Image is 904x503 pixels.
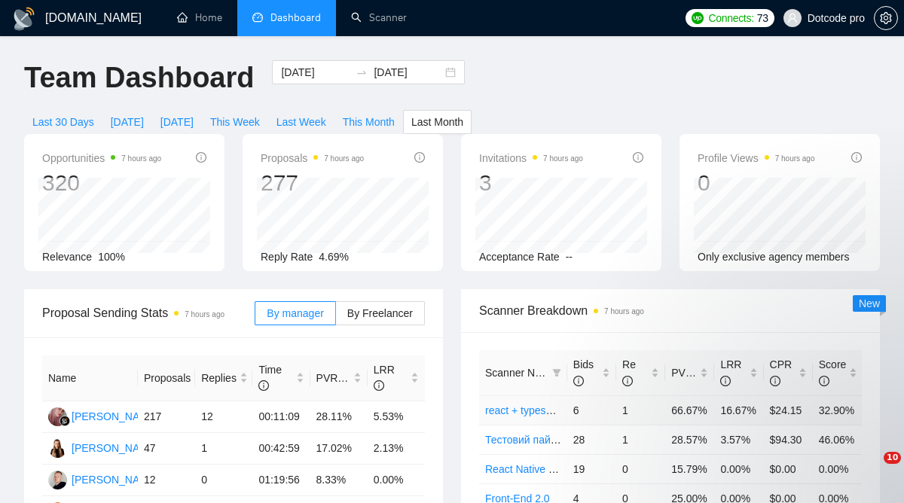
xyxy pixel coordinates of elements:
[698,169,815,197] div: 0
[343,114,395,130] span: This Month
[310,401,368,433] td: 28.11%
[258,364,282,392] span: Time
[368,465,425,496] td: 0.00%
[195,355,252,401] th: Replies
[102,110,152,134] button: [DATE]
[270,11,321,24] span: Dashboard
[48,439,67,458] img: YD
[252,401,310,433] td: 00:11:09
[604,307,644,316] time: 7 hours ago
[403,110,472,134] button: Last Month
[48,471,67,489] img: YP
[72,440,158,456] div: [PERSON_NAME]
[48,473,158,485] a: YP[PERSON_NAME]
[42,251,92,263] span: Relevance
[859,297,880,309] span: New
[485,367,555,379] span: Scanner Name
[485,463,662,475] a: React Native 2.0 Mobile Development
[72,471,158,488] div: [PERSON_NAME]
[543,154,583,163] time: 7 hours ago
[411,114,463,130] span: Last Month
[138,355,195,401] th: Proposals
[851,152,862,163] span: info-circle
[334,110,403,134] button: This Month
[98,251,125,263] span: 100%
[195,465,252,496] td: 0
[633,152,643,163] span: info-circle
[261,149,364,167] span: Proposals
[757,10,768,26] span: 73
[195,401,252,433] td: 12
[356,66,368,78] span: to
[764,454,813,483] td: $0.00
[874,12,898,24] a: setting
[72,408,158,425] div: [PERSON_NAME]
[201,370,237,386] span: Replies
[48,410,158,422] a: DS[PERSON_NAME]
[549,361,564,384] span: filter
[196,152,206,163] span: info-circle
[202,110,268,134] button: This Week
[775,154,815,163] time: 7 hours ago
[281,64,350,81] input: Start date
[258,380,269,391] span: info-circle
[552,368,561,377] span: filter
[374,64,442,81] input: End date
[60,416,70,426] img: gigradar-bm.png
[177,11,222,24] a: homeHome
[874,6,898,30] button: setting
[351,11,407,24] a: searchScanner
[185,310,224,319] time: 7 hours ago
[368,433,425,465] td: 2.13%
[485,404,591,416] a: react + typescript Юля
[875,12,897,24] span: setting
[692,12,704,24] img: upwork-logo.png
[813,454,862,483] td: 0.00%
[138,401,195,433] td: 217
[42,169,161,197] div: 320
[144,370,191,386] span: Proposals
[316,372,352,384] span: PVR
[310,465,368,496] td: 8.33%
[787,13,798,23] span: user
[356,66,368,78] span: swap-right
[884,452,901,464] span: 10
[566,251,573,263] span: --
[252,433,310,465] td: 00:42:59
[368,401,425,433] td: 5.53%
[479,301,862,320] span: Scanner Breakdown
[195,433,252,465] td: 1
[12,7,36,31] img: logo
[210,114,260,130] span: This Week
[374,380,384,391] span: info-circle
[347,307,413,319] span: By Freelancer
[252,465,310,496] td: 01:19:56
[42,149,161,167] span: Opportunities
[698,251,850,263] span: Only exclusive agency members
[665,454,714,483] td: 15.79%
[567,395,616,425] td: 6
[567,425,616,454] td: 28
[573,376,584,386] span: info-circle
[276,114,326,130] span: Last Week
[152,110,202,134] button: [DATE]
[267,307,323,319] span: By manager
[24,110,102,134] button: Last 30 Days
[479,169,583,197] div: 3
[42,355,138,401] th: Name
[374,364,395,392] span: LRR
[32,114,94,130] span: Last 30 Days
[567,454,616,483] td: 19
[261,169,364,197] div: 277
[319,251,349,263] span: 4.69%
[252,12,263,23] span: dashboard
[479,251,560,263] span: Acceptance Rate
[42,303,255,322] span: Proposal Sending Stats
[698,149,815,167] span: Profile Views
[479,149,583,167] span: Invitations
[708,10,753,26] span: Connects:
[121,154,161,163] time: 7 hours ago
[616,454,665,483] td: 0
[714,454,763,483] td: 0.00%
[48,441,158,453] a: YD[PERSON_NAME]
